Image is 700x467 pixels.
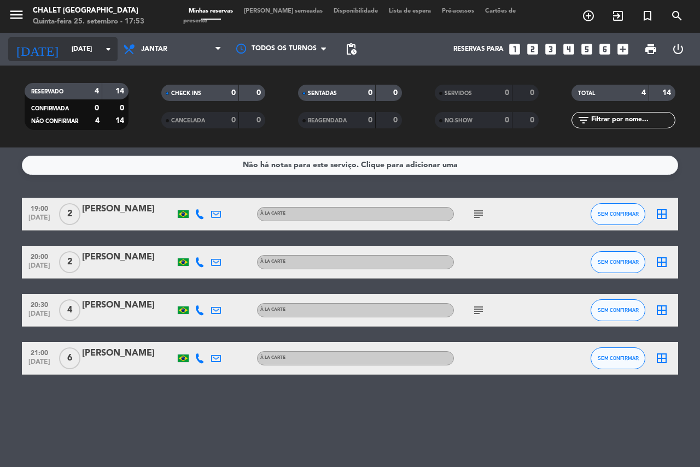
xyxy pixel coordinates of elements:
strong: 0 [530,116,536,124]
i: turned_in_not [641,9,654,22]
span: CHECK INS [171,91,201,96]
strong: 0 [95,104,99,112]
span: 4 [59,299,80,321]
span: 20:30 [26,298,53,310]
span: NO-SHOW [445,118,472,123]
i: looks_5 [580,42,594,56]
strong: 0 [505,89,509,97]
span: [DATE] [26,214,53,227]
span: [DATE] [26,358,53,371]
i: looks_3 [544,42,558,56]
i: subject [472,304,485,317]
span: [DATE] [26,310,53,323]
span: SEM CONFIRMAR [598,259,639,265]
button: SEM CONFIRMAR [591,203,645,225]
strong: 4 [95,87,99,95]
strong: 0 [256,89,263,97]
span: Reservas para [453,45,504,53]
i: menu [8,7,25,23]
i: subject [472,208,485,221]
strong: 4 [641,89,646,97]
span: SEM CONFIRMAR [598,355,639,361]
i: border_all [655,304,668,317]
span: [DATE] [26,262,53,275]
span: SENTADAS [308,91,337,96]
i: filter_list [577,114,590,127]
button: SEM CONFIRMAR [591,299,645,321]
i: border_all [655,256,668,269]
i: add_circle_outline [582,9,595,22]
span: NÃO CONFIRMAR [31,119,78,124]
span: CONFIRMADA [31,106,69,111]
div: Chalet [GEOGRAPHIC_DATA] [33,5,144,16]
i: power_settings_new [672,43,685,56]
span: TOTAL [578,91,595,96]
strong: 0 [368,89,372,97]
i: arrow_drop_down [102,43,115,56]
i: [DATE] [8,37,66,61]
span: [PERSON_NAME] semeadas [238,8,328,14]
i: border_all [655,208,668,221]
span: Minhas reservas [183,8,238,14]
div: [PERSON_NAME] [82,202,175,216]
strong: 14 [662,89,673,97]
span: SEM CONFIRMAR [598,211,639,217]
strong: 4 [95,117,100,125]
div: LOG OUT [664,33,692,66]
i: search [670,9,684,22]
span: RESERVADO [31,89,63,94]
strong: 0 [120,104,126,112]
strong: 14 [115,87,126,95]
strong: 14 [115,117,126,125]
strong: 0 [231,116,236,124]
strong: 0 [393,89,400,97]
strong: 0 [256,116,263,124]
button: SEM CONFIRMAR [591,251,645,273]
i: looks_6 [598,42,612,56]
div: Não há notas para este serviço. Clique para adicionar uma [243,159,458,172]
i: border_all [655,352,668,365]
i: looks_4 [562,42,576,56]
strong: 0 [393,116,400,124]
span: pending_actions [345,43,358,56]
button: menu [8,7,25,27]
span: 6 [59,347,80,369]
strong: 0 [368,116,372,124]
strong: 0 [505,116,509,124]
span: Jantar [141,45,167,53]
i: exit_to_app [611,9,625,22]
strong: 0 [231,89,236,97]
i: add_box [616,42,630,56]
span: À la carte [260,211,285,216]
span: SEM CONFIRMAR [598,307,639,313]
span: 19:00 [26,202,53,214]
span: CANCELADA [171,118,205,123]
span: 2 [59,251,80,273]
span: SERVIDOS [445,91,472,96]
span: 2 [59,203,80,225]
i: looks_two [526,42,540,56]
span: À la carte [260,356,285,360]
span: Lista de espera [383,8,436,14]
strong: 0 [530,89,536,97]
span: REAGENDADA [308,118,347,123]
span: 21:00 [26,346,53,358]
span: Pré-acessos [436,8,480,14]
button: SEM CONFIRMAR [591,347,645,369]
span: print [644,43,657,56]
span: 20:00 [26,250,53,262]
div: [PERSON_NAME] [82,346,175,360]
span: Disponibilidade [328,8,383,14]
input: Filtrar por nome... [590,114,675,126]
div: [PERSON_NAME] [82,250,175,264]
div: [PERSON_NAME] [82,298,175,312]
span: À la carte [260,259,285,264]
span: À la carte [260,308,285,312]
i: looks_one [507,42,522,56]
div: Quinta-feira 25. setembro - 17:53 [33,16,144,27]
